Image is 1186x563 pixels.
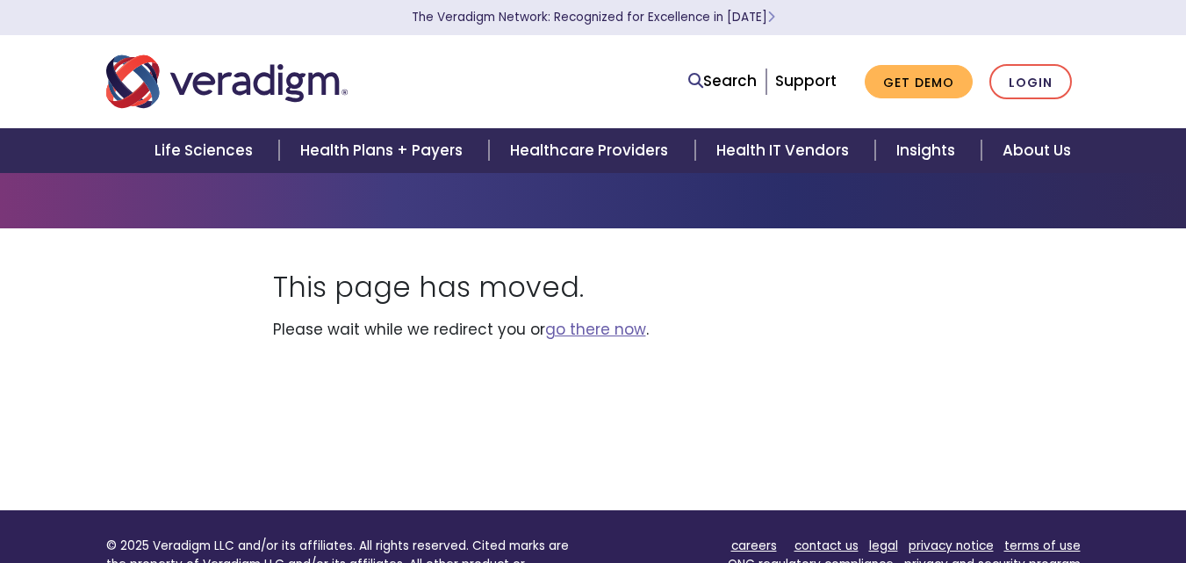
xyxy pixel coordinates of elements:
a: Insights [875,128,981,173]
a: The Veradigm Network: Recognized for Excellence in [DATE]Learn More [412,9,775,25]
a: legal [869,538,898,554]
img: Veradigm logo [106,53,348,111]
a: Health IT Vendors [695,128,875,173]
a: Search [688,69,757,93]
a: Get Demo [865,65,973,99]
a: privacy notice [909,538,994,554]
a: terms of use [1004,538,1081,554]
h1: This page has moved. [273,271,914,304]
a: Healthcare Providers [489,128,694,173]
a: Health Plans + Payers [279,128,489,173]
a: Support [775,70,837,91]
a: Life Sciences [133,128,279,173]
a: go there now [545,319,646,340]
p: Please wait while we redirect you or . [273,318,914,342]
a: careers [731,538,777,554]
a: About Us [981,128,1092,173]
span: Learn More [767,9,775,25]
a: Login [989,64,1072,100]
a: contact us [794,538,859,554]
